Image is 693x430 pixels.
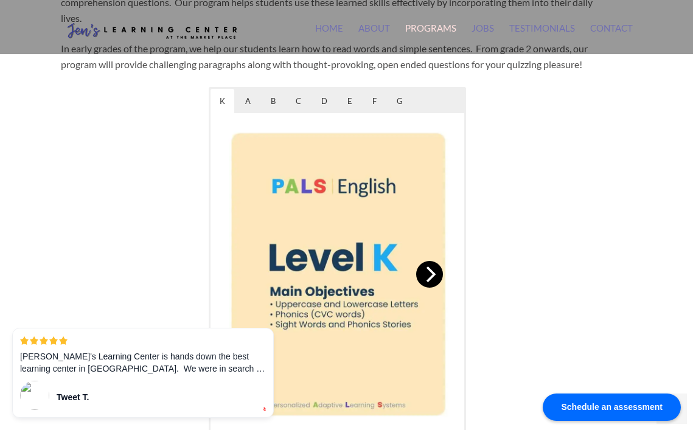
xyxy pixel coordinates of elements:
span: F [363,89,386,113]
p: [PERSON_NAME]'s Learning Center is hands down the best learning center in [GEOGRAPHIC_DATA]. We w... [20,350,266,375]
a: About [358,23,390,49]
span: C [287,89,310,113]
span: B [262,89,285,113]
span: D [312,89,336,113]
a: Contact [590,23,633,49]
div: Schedule an assessment [543,394,681,421]
img: Jen's Learning Center Logo Transparent [61,13,243,50]
span: E [338,89,361,113]
span: G [388,89,412,113]
div: Tweet T. [57,391,248,403]
button: Next [416,261,443,288]
span: K [211,89,234,113]
p: In early grades of the program, we help our students learn how to read words and simple sentences... [61,41,615,72]
a: Testimonials [509,23,575,49]
img: 60s.jpg [20,381,49,410]
span: A [236,89,260,113]
a: Jobs [472,23,494,49]
a: Home [315,23,343,49]
a: Programs [405,23,456,49]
